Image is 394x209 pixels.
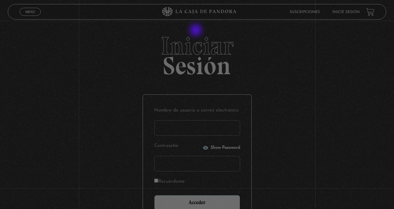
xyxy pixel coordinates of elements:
a: View your shopping cart [366,8,374,16]
input: Recuérdame [154,179,158,183]
h2: Sesión [8,34,386,73]
a: Suscripciones [290,10,320,14]
button: Show Password [202,145,240,151]
span: Show Password [211,146,240,150]
span: Menu [25,10,36,14]
span: Cerrar [23,15,38,20]
a: Inicie sesión [332,10,360,14]
label: Nombre de usuario o correo electrónico [154,106,240,116]
label: Recuérdame [154,177,185,187]
span: Iniciar [8,34,386,58]
label: Contraseña [154,141,201,151]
